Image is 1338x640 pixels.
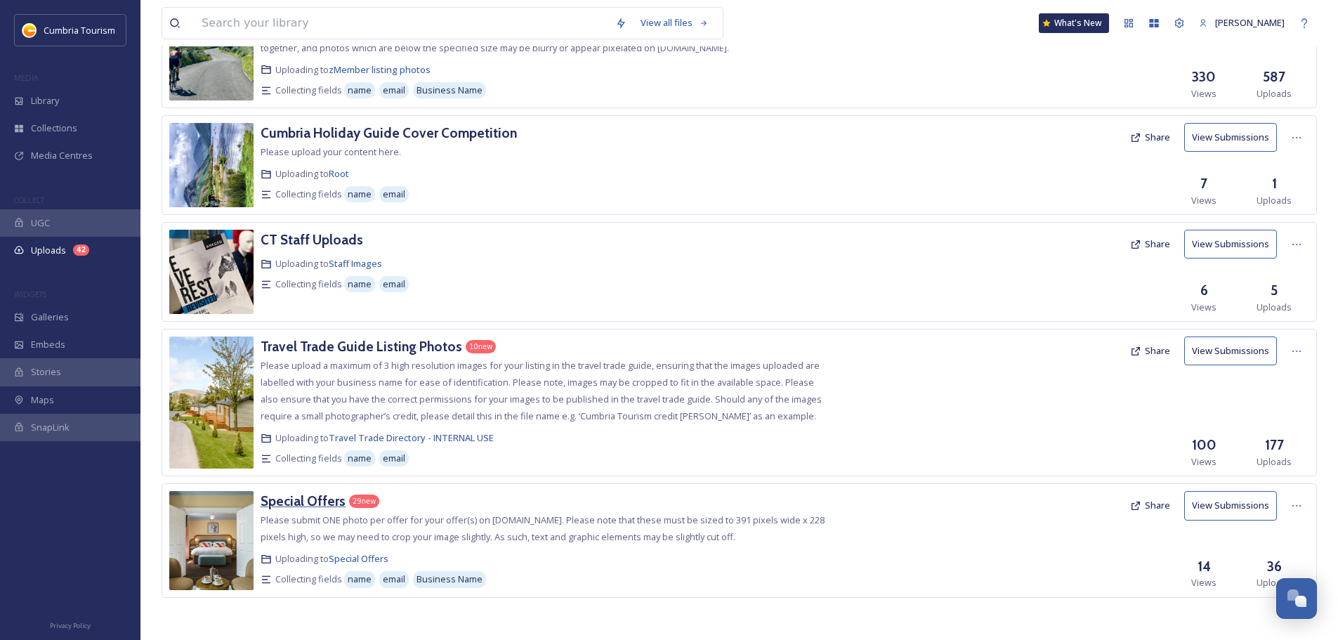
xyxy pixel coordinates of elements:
[348,277,372,291] span: name
[329,431,494,444] a: Travel Trade Directory - INTERNAL USE
[1184,230,1277,259] button: View Submissions
[1276,578,1317,619] button: Open Chat
[383,277,405,291] span: email
[1272,174,1277,194] h3: 1
[329,257,382,270] a: Staff Images
[1191,194,1216,207] span: Views
[31,94,59,107] span: Library
[1267,556,1282,577] h3: 36
[73,244,89,256] div: 42
[348,452,372,465] span: name
[275,63,431,77] span: Uploading to
[261,8,820,54] span: Please upload up to 20 photos (per listing) for your listing(s) on [DOMAIN_NAME]. Please note: Ou...
[1123,337,1177,365] button: Share
[261,123,517,143] a: Cumbria Holiday Guide Cover Competition
[1184,230,1284,259] a: View Submissions
[50,616,91,633] a: Privacy Policy
[1257,576,1292,589] span: Uploads
[329,552,388,565] a: Special Offers
[31,365,61,379] span: Stories
[349,495,379,508] div: 29 new
[383,452,405,465] span: email
[1200,280,1208,301] h3: 6
[1198,556,1211,577] h3: 14
[261,492,346,509] h3: Special Offers
[1184,123,1277,152] button: View Submissions
[31,244,66,257] span: Uploads
[261,145,401,158] span: Please upload your content here.
[1191,301,1216,314] span: Views
[1191,576,1216,589] span: Views
[1123,124,1177,151] button: Share
[1191,87,1216,100] span: Views
[261,337,462,357] a: Travel Trade Guide Listing Photos
[31,149,93,162] span: Media Centres
[1271,280,1278,301] h3: 5
[14,289,46,299] span: WIDGETS
[348,84,372,97] span: name
[1184,123,1284,152] a: View Submissions
[1257,194,1292,207] span: Uploads
[1184,337,1284,365] a: View Submissions
[261,230,363,250] a: CT Staff Uploads
[383,84,405,97] span: email
[169,337,254,469] img: e3d8bfae-968e-452a-8c66-886ae33b4e29.jpg
[22,23,37,37] img: images.jpg
[1263,67,1285,87] h3: 587
[169,123,254,207] img: lindamcculloch.lf%2540gmail.com-Screenshot_20230910_083729_Photos.jpg
[275,573,342,586] span: Collecting fields
[275,452,342,465] span: Collecting fields
[31,393,54,407] span: Maps
[1184,337,1277,365] button: View Submissions
[14,195,44,205] span: COLLECT
[383,188,405,201] span: email
[1192,9,1292,37] a: [PERSON_NAME]
[195,8,608,39] input: Search your library
[275,167,349,181] span: Uploading to
[383,573,405,586] span: email
[261,231,363,248] h3: CT Staff Uploads
[275,552,388,566] span: Uploading to
[1191,455,1216,469] span: Views
[31,421,70,434] span: SnapLink
[275,257,382,270] span: Uploading to
[1184,491,1284,520] a: View Submissions
[275,277,342,291] span: Collecting fields
[634,9,716,37] a: View all files
[417,573,483,586] span: Business Name
[31,122,77,135] span: Collections
[1215,16,1285,29] span: [PERSON_NAME]
[14,72,39,83] span: MEDIA
[169,491,254,589] img: 5635c5d7-4eec-43ae-9bde-b35c04b8ca1f.jpg
[169,230,254,314] img: ecafb024-7f1b-40c0-b315-629c62185d7f.jpg
[329,63,431,76] a: zMember listing photos
[1123,230,1177,258] button: Share
[275,431,494,445] span: Uploading to
[275,84,342,97] span: Collecting fields
[1184,491,1277,520] button: View Submissions
[31,216,50,230] span: UGC
[50,621,91,630] span: Privacy Policy
[466,340,496,353] div: 10 new
[1265,435,1284,455] h3: 177
[261,338,462,355] h3: Travel Trade Guide Listing Photos
[261,514,825,543] span: Please submit ONE photo per offer for your offer(s) on [DOMAIN_NAME]. Please note that these must...
[44,24,115,37] span: Cumbria Tourism
[1200,174,1207,194] h3: 7
[348,573,372,586] span: name
[1257,301,1292,314] span: Uploads
[1192,435,1216,455] h3: 100
[275,188,342,201] span: Collecting fields
[329,167,349,180] a: Root
[31,311,69,324] span: Galleries
[1039,13,1109,33] a: What's New
[31,338,65,351] span: Embeds
[261,124,517,141] h3: Cumbria Holiday Guide Cover Competition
